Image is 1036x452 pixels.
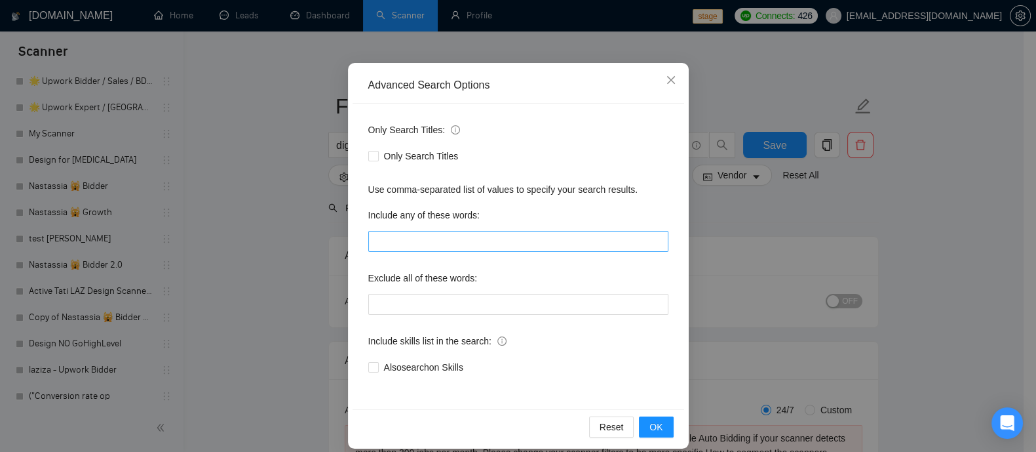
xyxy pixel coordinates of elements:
[649,420,662,434] span: OK
[497,337,507,346] span: info-circle
[368,205,480,226] label: Include any of these words:
[600,420,624,434] span: Reset
[653,63,689,98] button: Close
[368,334,507,348] span: Include skills list in the search:
[379,149,464,163] span: Only Search Titles
[639,417,673,438] button: OK
[589,417,634,438] button: Reset
[368,268,478,289] label: Exclude all of these words:
[368,182,668,197] div: Use comma-separated list of values to specify your search results.
[666,75,676,85] span: close
[379,360,469,375] span: Also search on Skills
[368,123,460,137] span: Only Search Titles:
[991,407,1023,439] div: Open Intercom Messenger
[368,78,668,92] div: Advanced Search Options
[451,125,460,134] span: info-circle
